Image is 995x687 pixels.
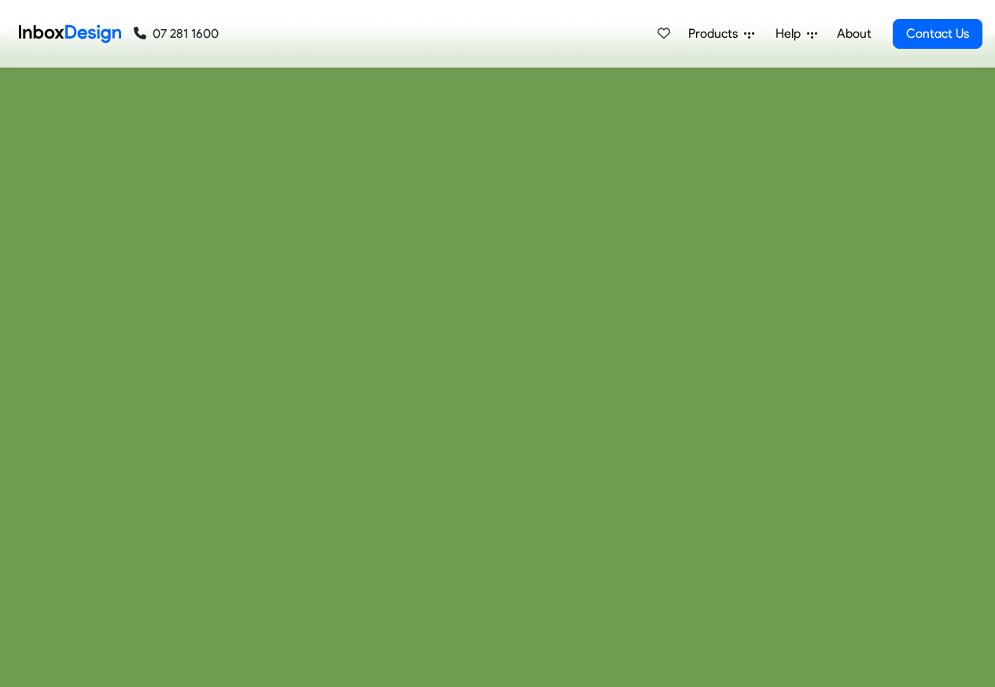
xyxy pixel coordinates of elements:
[776,24,807,43] span: Help
[893,19,982,49] a: Contact Us
[688,24,744,43] span: Products
[134,24,219,43] a: 07 281 1600
[255,372,741,447] div: New Zealand's Most Comprehensive and User Friendly EOTC Management System
[769,18,824,50] a: Help
[133,460,861,507] div: Recommended by Education Outdoors New Zealand. Plan and track all of your events, both on-site an...
[832,18,875,50] a: About
[682,18,761,50] a: Products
